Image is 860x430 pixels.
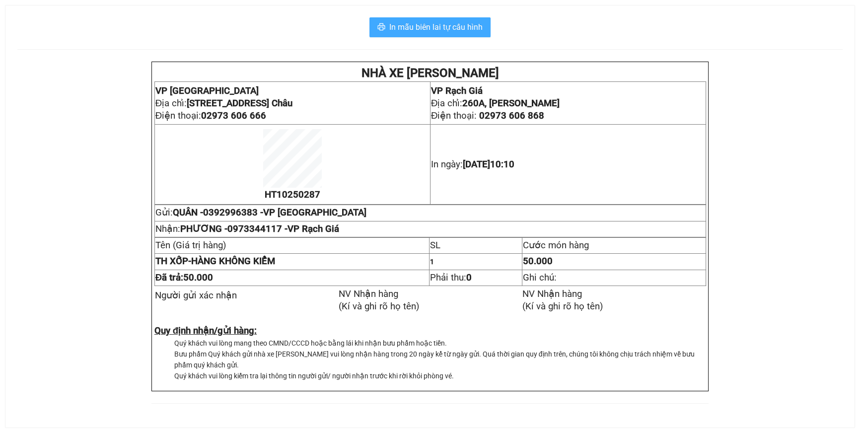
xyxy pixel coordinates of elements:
[180,223,339,234] span: PHƯƠNG -
[523,240,589,251] span: Cước món hàng
[183,272,213,283] span: 50.000
[490,159,514,170] span: 10:10
[154,325,257,336] strong: Quy định nhận/gửi hàng:
[431,98,560,109] span: Địa chỉ:
[155,256,188,267] span: TH XỐP
[174,370,706,381] li: Quý khách vui lòng kiểm tra lại thông tin người gửi/ người nhận trước khi rời khỏi phòng vé.
[431,110,544,121] span: Điện thoại:
[155,240,226,251] span: Tên (Giá trị hàng)
[389,21,483,33] span: In mẫu biên lai tự cấu hình
[431,159,514,170] span: In ngày:
[155,256,275,267] strong: HÀNG KHÔNG KIỂM
[155,110,266,121] span: Điện thoại:
[430,272,472,283] span: Phải thu:
[479,110,544,121] span: 02973 606 868
[155,223,339,234] span: Nhận:
[263,207,366,218] span: VP [GEOGRAPHIC_DATA]
[523,272,557,283] span: Ghi chú:
[430,258,434,266] span: 1
[203,207,366,218] span: 0392996383 -
[339,288,398,299] span: NV Nhận hàng
[155,85,259,96] span: VP [GEOGRAPHIC_DATA]
[201,110,266,121] span: 02973 606 666
[463,159,514,170] span: [DATE]
[173,207,366,218] span: QUÂN -
[155,207,366,218] span: Gửi:
[369,17,491,37] button: printerIn mẫu biên lai tự cấu hình
[361,66,499,80] strong: NHÀ XE [PERSON_NAME]
[523,256,553,267] span: 50.000
[155,256,191,267] span: -
[227,223,339,234] span: 0973344117 -
[462,98,560,109] strong: 260A, [PERSON_NAME]
[155,98,292,109] span: Địa chỉ:
[187,98,292,109] strong: [STREET_ADDRESS] Châu
[466,272,472,283] strong: 0
[339,301,420,312] span: (Kí và ghi rõ họ tên)
[155,272,213,283] span: Đã trả:
[522,301,603,312] span: (Kí và ghi rõ họ tên)
[431,85,483,96] span: VP Rạch Giá
[287,223,339,234] span: VP Rạch Giá
[174,338,706,349] li: Quý khách vui lòng mang theo CMND/CCCD hoặc bằng lái khi nhận bưu phẩm hoặc tiền.
[522,288,582,299] span: NV Nhận hàng
[265,189,320,200] span: HT10250287
[430,240,440,251] span: SL
[174,349,706,370] li: Bưu phẩm Quý khách gửi nhà xe [PERSON_NAME] vui lòng nhận hàng trong 20 ngày kể từ ngày gửi. Quá ...
[155,290,237,301] span: Người gửi xác nhận
[377,23,385,32] span: printer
